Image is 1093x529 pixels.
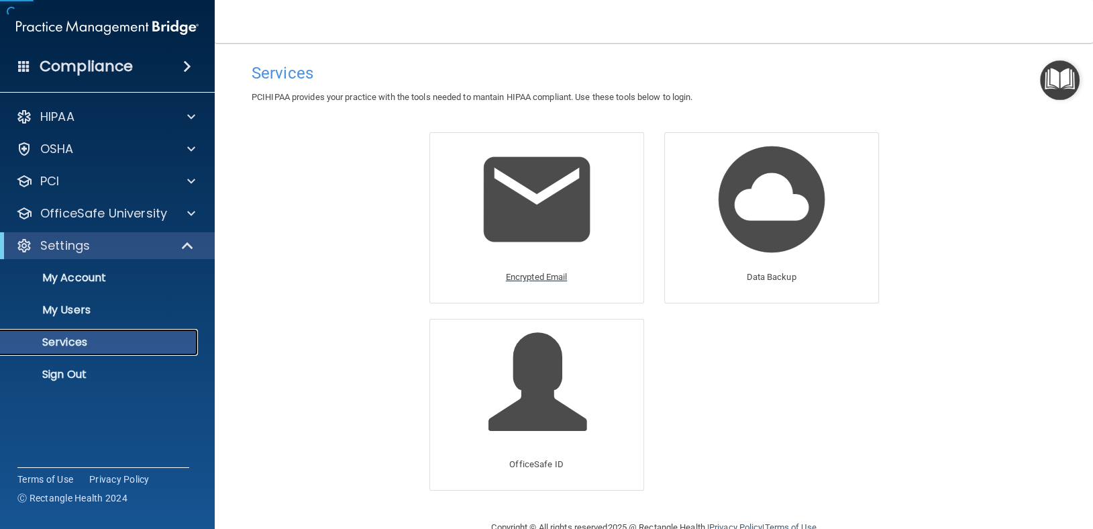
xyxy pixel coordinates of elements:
h4: Compliance [40,57,133,76]
p: Data Backup [746,269,796,285]
img: PMB logo [16,14,199,41]
p: OSHA [40,141,74,157]
img: Data Backup [708,136,835,263]
p: Encrypted Email [506,269,568,285]
a: OfficeSafe University [16,205,195,222]
a: Data Backup Data Backup [664,132,879,303]
a: PCI [16,173,195,189]
a: Terms of Use [17,473,73,486]
h4: Services [252,64,1056,82]
p: OfficeSafe ID [509,456,563,473]
p: My Account [9,271,192,285]
p: Services [9,336,192,349]
p: HIPAA [40,109,74,125]
span: Ⓒ Rectangle Health 2024 [17,491,127,505]
p: Sign Out [9,368,192,381]
a: Settings [16,238,195,254]
a: Encrypted Email Encrypted Email [429,132,644,303]
img: Encrypted Email [473,136,601,263]
a: Privacy Policy [89,473,150,486]
p: OfficeSafe University [40,205,167,222]
iframe: Drift Widget Chat Controller [862,434,1077,487]
a: OfficeSafe ID [429,319,644,490]
p: PCI [40,173,59,189]
a: OSHA [16,141,195,157]
span: PCIHIPAA provides your practice with the tools needed to mantain HIPAA compliant. Use these tools... [252,92,692,102]
button: Open Resource Center [1040,60,1080,100]
a: HIPAA [16,109,195,125]
p: My Users [9,303,192,317]
p: Settings [40,238,90,254]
